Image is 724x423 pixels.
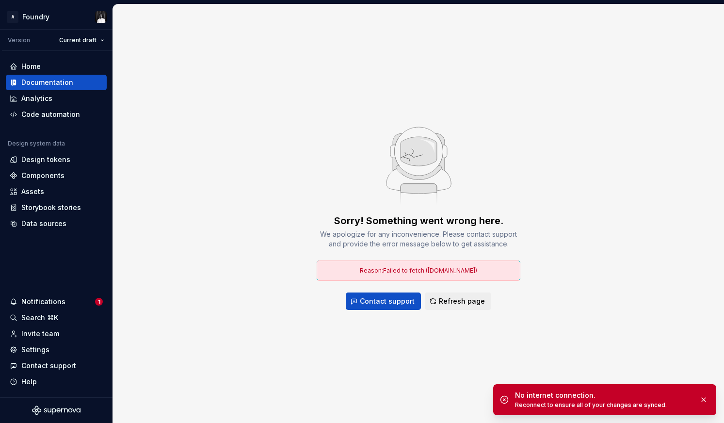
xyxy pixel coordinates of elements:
[6,358,107,374] button: Contact support
[21,297,65,307] div: Notifications
[21,171,64,180] div: Components
[360,267,477,274] span: Reason: Failed to fetch ([DOMAIN_NAME])
[317,229,520,249] div: We apologize for any inconvenience. Please contact support and provide the error message below to...
[6,216,107,231] a: Data sources
[59,36,97,44] span: Current draft
[6,75,107,90] a: Documentation
[6,294,107,309] button: Notifications1
[515,390,692,400] div: No internet connection.
[21,345,49,355] div: Settings
[21,361,76,371] div: Contact support
[95,298,103,306] span: 1
[21,110,80,119] div: Code automation
[6,310,107,325] button: Search ⌘K
[439,296,485,306] span: Refresh page
[2,6,111,27] button: AFoundryRaj Narandas
[6,326,107,342] a: Invite team
[21,203,81,212] div: Storybook stories
[55,33,109,47] button: Current draft
[6,59,107,74] a: Home
[515,401,692,409] div: Reconnect to ensure all of your changes are synced.
[425,293,491,310] button: Refresh page
[21,78,73,87] div: Documentation
[21,313,58,323] div: Search ⌘K
[8,36,30,44] div: Version
[21,62,41,71] div: Home
[6,91,107,106] a: Analytics
[346,293,421,310] button: Contact support
[6,184,107,199] a: Assets
[6,374,107,390] button: Help
[6,152,107,167] a: Design tokens
[6,342,107,358] a: Settings
[95,11,107,23] img: Raj Narandas
[7,11,18,23] div: A
[8,140,65,147] div: Design system data
[21,377,37,387] div: Help
[32,406,80,415] svg: Supernova Logo
[6,107,107,122] a: Code automation
[334,214,503,228] div: Sorry! Something went wrong here.
[360,296,415,306] span: Contact support
[21,329,59,339] div: Invite team
[6,168,107,183] a: Components
[21,219,66,228] div: Data sources
[22,12,49,22] div: Foundry
[21,187,44,196] div: Assets
[21,155,70,164] div: Design tokens
[21,94,52,103] div: Analytics
[6,200,107,215] a: Storybook stories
